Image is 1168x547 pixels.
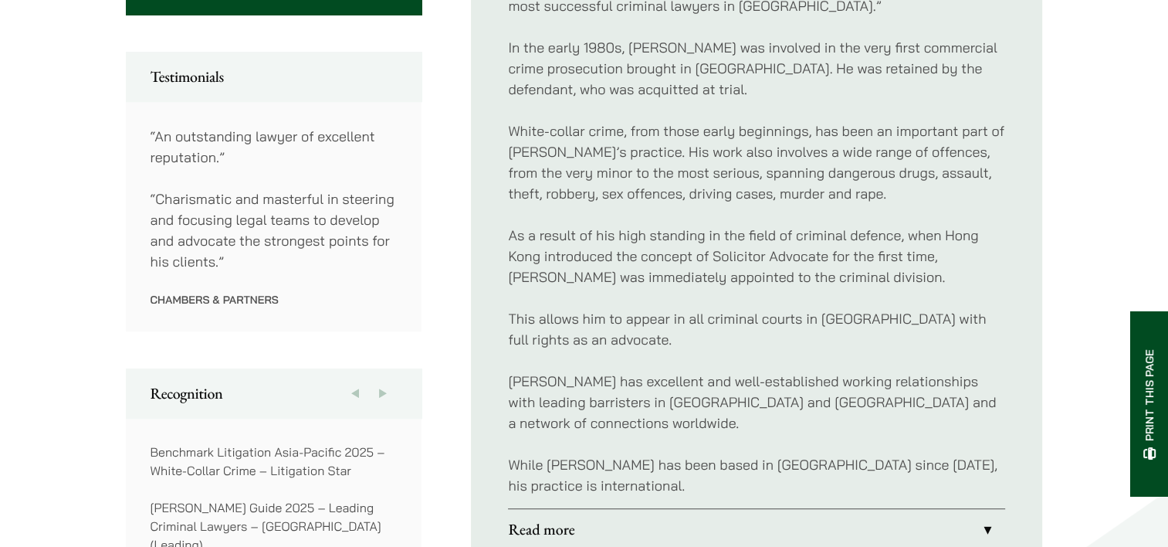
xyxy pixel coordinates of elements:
p: “Charismatic and masterful in steering and focusing legal teams to develop and advocate the stron... [151,189,398,272]
h2: Recognition [151,384,398,403]
p: As a result of his high standing in the field of criminal defence, when Hong Kong introduced the ... [508,225,1005,287]
p: This allows him to appear in all criminal courts in [GEOGRAPHIC_DATA] with full rights as an advo... [508,308,1005,350]
button: Next [369,369,397,418]
button: Previous [341,369,369,418]
p: “An outstanding lawyer of excellent reputation.” [151,126,398,168]
p: White-collar crime, from those early beginnings, has been an important part of [PERSON_NAME]’s pr... [508,121,1005,204]
p: Benchmark Litigation Asia-Pacific 2025 – White-Collar Crime – Litigation Star [151,443,398,480]
p: While [PERSON_NAME] has been based in [GEOGRAPHIC_DATA] since [DATE], his practice is international. [508,454,1005,496]
p: In the early 1980s, [PERSON_NAME] was involved in the very first commercial crime prosecution bro... [508,37,1005,100]
p: [PERSON_NAME] has excellent and well-established working relationships with leading barristers in... [508,371,1005,433]
p: Chambers & Partners [151,293,398,307]
h2: Testimonials [151,67,398,86]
